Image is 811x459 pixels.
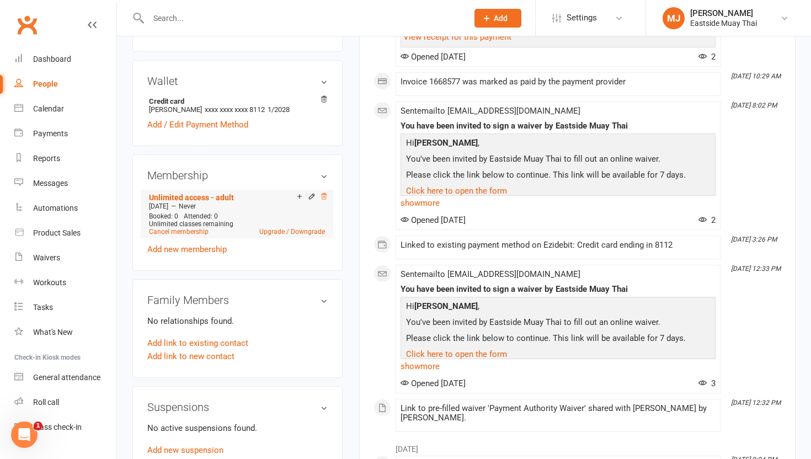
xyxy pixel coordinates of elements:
[147,294,328,306] h3: Family Members
[149,193,234,202] a: Unlimited access - adult
[14,365,116,390] a: General attendance kiosk mode
[149,220,233,228] span: Unlimited classes remaining
[14,171,116,196] a: Messages
[147,169,328,182] h3: Membership
[14,47,116,72] a: Dashboard
[401,106,580,116] span: Sent email to [EMAIL_ADDRESS][DOMAIN_NAME]
[14,245,116,270] a: Waivers
[401,378,466,388] span: Opened [DATE]
[33,154,60,163] div: Reports
[401,52,466,62] span: Opened [DATE]
[401,269,580,279] span: Sent email to [EMAIL_ADDRESS][DOMAIN_NAME]
[698,215,716,225] span: 2
[34,421,42,430] span: 1
[33,328,73,337] div: What's New
[406,349,507,359] a: Click here to open the form
[690,18,757,28] div: Eastside Muay Thai
[14,196,116,221] a: Automations
[403,332,713,348] p: Please click the link below to continue. This link will be available for 7 days.
[147,350,234,363] a: Add link to new contact
[401,121,716,131] div: You have been invited to sign a waiver by Eastside Muay Thai
[149,97,322,105] strong: Credit card
[179,202,196,210] span: Never
[268,105,290,114] span: 1/2028
[474,9,521,28] button: Add
[147,421,328,435] p: No active suspensions found.
[403,152,713,168] p: You've been invited by Eastside Muay Thai to fill out an online waiver.
[33,253,60,262] div: Waivers
[401,241,716,250] div: Linked to existing payment method on Ezidebit: Credit card ending in 8112
[14,72,116,97] a: People
[147,95,328,115] li: [PERSON_NAME]
[731,265,781,273] i: [DATE] 12:33 PM
[147,75,328,87] h3: Wallet
[698,52,716,62] span: 2
[403,300,713,316] p: Hi ,
[14,270,116,295] a: Workouts
[414,138,478,148] strong: [PERSON_NAME]
[14,415,116,440] a: Class kiosk mode
[147,118,248,131] a: Add / Edit Payment Method
[145,10,460,26] input: Search...
[33,55,71,63] div: Dashboard
[33,228,81,237] div: Product Sales
[13,11,41,39] a: Clubworx
[33,278,66,287] div: Workouts
[414,301,478,311] strong: [PERSON_NAME]
[147,337,248,350] a: Add link to existing contact
[401,77,716,87] div: Invoice 1668577 was marked as paid by the payment provider
[406,186,507,196] a: Click here to open the form
[698,378,716,388] span: 3
[731,236,777,243] i: [DATE] 3:26 PM
[147,244,227,254] a: Add new membership
[33,204,78,212] div: Automations
[14,320,116,345] a: What's New
[494,14,508,23] span: Add
[731,72,781,80] i: [DATE] 10:29 AM
[14,97,116,121] a: Calendar
[403,136,713,152] p: Hi ,
[401,195,716,211] a: show more
[403,316,713,332] p: You've been invited by Eastside Muay Thai to fill out an online waiver.
[147,445,223,455] a: Add new suspension
[403,168,713,184] p: Please click the link below to continue. This link will be available for 7 days.
[567,6,597,30] span: Settings
[401,285,716,294] div: You have been invited to sign a waiver by Eastside Muay Thai
[33,79,58,88] div: People
[147,401,328,413] h3: Suspensions
[731,399,781,407] i: [DATE] 12:32 PM
[14,221,116,245] a: Product Sales
[33,423,82,431] div: Class check-in
[731,102,777,109] i: [DATE] 8:02 PM
[14,121,116,146] a: Payments
[146,202,328,211] div: —
[33,104,64,113] div: Calendar
[663,7,685,29] div: MJ
[14,146,116,171] a: Reports
[149,228,209,236] a: Cancel membership
[11,421,38,448] iframe: Intercom live chat
[401,215,466,225] span: Opened [DATE]
[33,129,68,138] div: Payments
[401,359,716,374] a: show more
[14,295,116,320] a: Tasks
[33,373,100,382] div: General attendance
[147,314,328,328] p: No relationships found.
[184,212,218,220] span: Attended: 0
[33,398,59,407] div: Roll call
[690,8,757,18] div: [PERSON_NAME]
[401,404,716,423] div: Link to pre-filled waiver 'Payment Authority Waiver' shared with [PERSON_NAME] by [PERSON_NAME].
[14,390,116,415] a: Roll call
[149,212,178,220] span: Booked: 0
[33,303,53,312] div: Tasks
[403,32,511,42] a: View receipt for this payment
[205,105,265,114] span: xxxx xxxx xxxx 8112
[374,437,781,455] li: [DATE]
[149,202,168,210] span: [DATE]
[33,179,68,188] div: Messages
[259,228,325,236] a: Upgrade / Downgrade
